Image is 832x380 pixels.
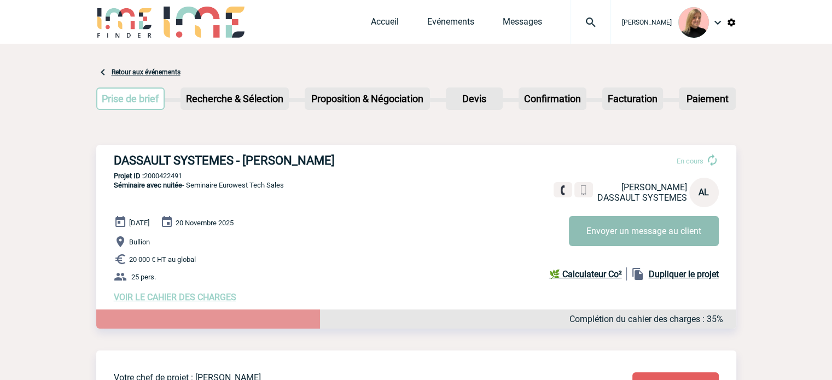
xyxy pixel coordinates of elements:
[97,89,164,109] p: Prise de brief
[603,89,662,109] p: Facturation
[520,89,585,109] p: Confirmation
[569,216,719,246] button: Envoyer un message au client
[621,182,687,192] span: [PERSON_NAME]
[114,292,236,302] a: VOIR LE CAHIER DES CHARGES
[114,172,144,180] b: Projet ID :
[96,7,153,38] img: IME-Finder
[558,185,568,195] img: fixe.png
[549,267,627,280] a: 🌿 Calculateur Co²
[129,219,149,227] span: [DATE]
[631,267,644,280] img: file_copy-black-24dp.png
[96,172,736,180] p: 2000422491
[114,181,182,189] span: Séminaire avec nuitée
[129,255,196,264] span: 20 000 € HT au global
[182,89,288,109] p: Recherche & Sélection
[597,192,687,203] span: DASSAULT SYSTEMES
[112,68,181,76] a: Retour aux événements
[447,89,502,109] p: Devis
[680,89,735,109] p: Paiement
[114,181,284,189] span: - Seminaire Eurowest Tech Sales
[677,157,703,165] span: En cours
[306,89,429,109] p: Proposition & Négociation
[622,19,672,26] span: [PERSON_NAME]
[503,16,542,32] a: Messages
[579,185,589,195] img: portable.png
[678,7,709,38] img: 131233-0.png
[649,269,719,279] b: Dupliquer le projet
[131,273,156,281] span: 25 pers.
[699,187,709,197] span: AL
[371,16,399,32] a: Accueil
[129,238,150,246] span: Bullion
[549,269,622,279] b: 🌿 Calculateur Co²
[114,154,442,167] h3: DASSAULT SYSTEMES - [PERSON_NAME]
[427,16,474,32] a: Evénements
[176,219,234,227] span: 20 Novembre 2025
